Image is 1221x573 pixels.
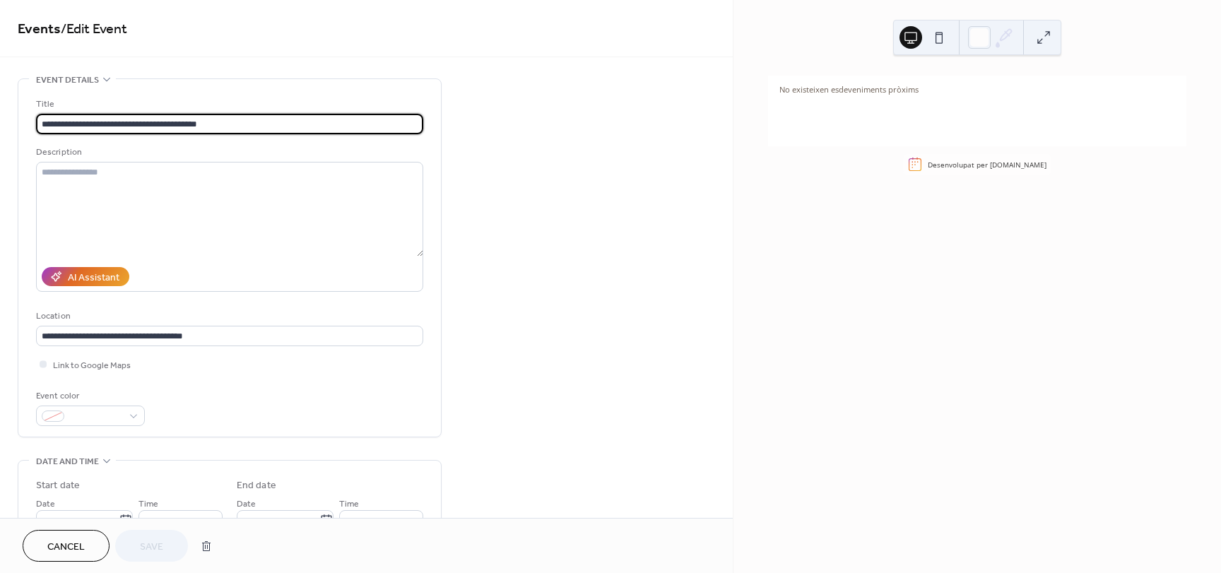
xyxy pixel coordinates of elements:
[339,497,359,512] span: Time
[36,389,142,403] div: Event color
[36,478,80,493] div: Start date
[928,160,1046,170] div: Desenvolupat per
[779,84,1175,95] div: No existeixen esdeveniments pròxims
[237,497,256,512] span: Date
[237,478,276,493] div: End date
[36,309,420,324] div: Location
[68,271,119,285] div: AI Assistant
[23,530,110,562] button: Cancel
[36,145,420,160] div: Description
[61,16,127,43] span: / Edit Event
[36,73,99,88] span: Event details
[138,497,158,512] span: Time
[53,358,131,373] span: Link to Google Maps
[36,454,99,469] span: Date and time
[990,160,1046,170] a: [DOMAIN_NAME]
[36,97,420,112] div: Title
[47,540,85,555] span: Cancel
[42,267,129,286] button: AI Assistant
[36,497,55,512] span: Date
[18,16,61,43] a: Events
